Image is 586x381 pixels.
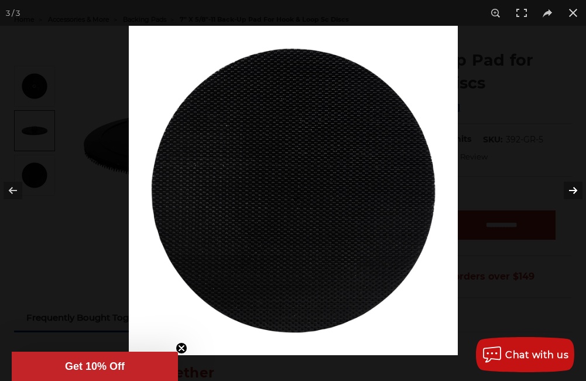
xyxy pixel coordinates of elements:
div: Get 10% OffClose teaser [12,352,178,381]
button: Next (arrow right) [545,161,586,220]
button: Chat with us [476,337,574,372]
span: Get 10% Off [65,360,125,372]
button: Close teaser [176,342,187,354]
span: Chat with us [505,349,568,360]
img: 392-GR-5.7__52542.1570196700.jpg [129,26,458,355]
